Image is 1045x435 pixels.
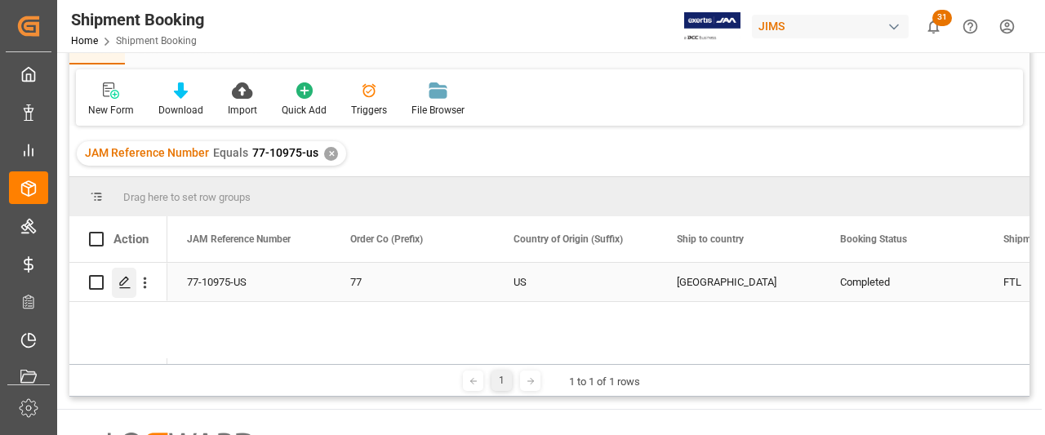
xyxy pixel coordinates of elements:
[514,264,638,301] div: US
[915,8,952,45] button: show 31 new notifications
[952,8,989,45] button: Help Center
[167,263,331,301] div: 77-10975-US
[213,146,248,159] span: Equals
[71,35,98,47] a: Home
[350,233,423,245] span: Order Co (Prefix)
[187,233,291,245] span: JAM Reference Number
[85,146,209,159] span: JAM Reference Number
[752,15,909,38] div: JIMS
[514,233,623,245] span: Country of Origin (Suffix)
[569,374,640,390] div: 1 to 1 of 1 rows
[252,146,318,159] span: 77-10975-us
[932,10,952,26] span: 31
[282,103,327,118] div: Quick Add
[677,233,744,245] span: Ship to country
[324,147,338,161] div: ✕
[228,103,257,118] div: Import
[351,103,387,118] div: Triggers
[840,264,964,301] div: Completed
[677,264,801,301] div: [GEOGRAPHIC_DATA]
[88,103,134,118] div: New Form
[491,371,512,391] div: 1
[411,103,465,118] div: File Browser
[123,191,251,203] span: Drag here to set row groups
[158,103,203,118] div: Download
[69,263,167,302] div: Press SPACE to select this row.
[752,11,915,42] button: JIMS
[71,7,204,32] div: Shipment Booking
[113,232,149,246] div: Action
[684,12,740,41] img: Exertis%20JAM%20-%20Email%20Logo.jpg_1722504956.jpg
[840,233,907,245] span: Booking Status
[350,264,474,301] div: 77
